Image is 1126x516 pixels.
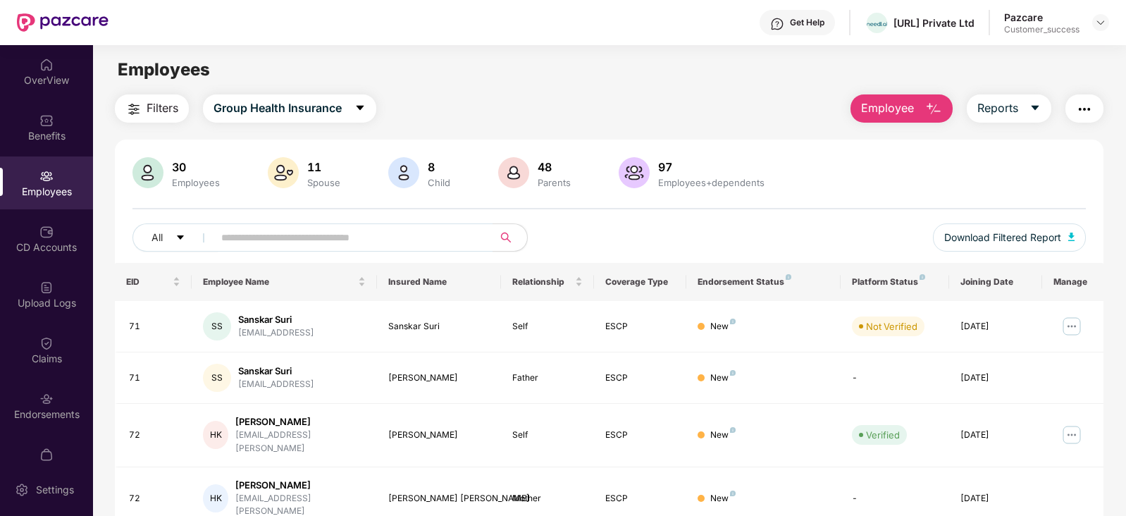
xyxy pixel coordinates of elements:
[1029,102,1041,115] span: caret-down
[852,276,938,288] div: Platform Status
[129,429,181,442] div: 72
[39,58,54,72] img: svg+xml;base64,PHN2ZyBpZD0iSG9tZSIgeG1sbnM9Imh0dHA6Ly93d3cudzMub3JnLzIwMDAvc3ZnIiB3aWR0aD0iMjAiIG...
[730,370,736,376] img: svg+xml;base64,PHN2ZyB4bWxucz0iaHR0cDovL3d3dy53My5vcmcvMjAwMC9zdmciIHdpZHRoPSI4IiBoZWlnaHQ9IjgiIH...
[39,392,54,406] img: svg+xml;base64,PHN2ZyBpZD0iRW5kb3JzZW1lbnRzIiB4bWxucz0iaHR0cDovL3d3dy53My5vcmcvMjAwMC9zdmciIHdpZH...
[710,320,736,333] div: New
[1060,424,1083,446] img: manageButton
[129,371,181,385] div: 71
[125,101,142,118] img: svg+xml;base64,PHN2ZyB4bWxucz0iaHR0cDovL3d3dy53My5vcmcvMjAwMC9zdmciIHdpZHRoPSIyNCIgaGVpZ2h0PSIyNC...
[268,157,299,188] img: svg+xml;base64,PHN2ZyB4bWxucz0iaHR0cDovL3d3dy53My5vcmcvMjAwMC9zdmciIHhtbG5zOnhsaW5rPSJodHRwOi8vd3...
[192,263,377,301] th: Employee Name
[129,320,181,333] div: 71
[790,17,824,28] div: Get Help
[977,99,1018,117] span: Reports
[730,427,736,433] img: svg+xml;base64,PHN2ZyB4bWxucz0iaHR0cDovL3d3dy53My5vcmcvMjAwMC9zdmciIHdpZHRoPSI4IiBoZWlnaHQ9IjgiIH...
[960,320,1031,333] div: [DATE]
[730,491,736,496] img: svg+xml;base64,PHN2ZyB4bWxucz0iaHR0cDovL3d3dy53My5vcmcvMjAwMC9zdmciIHdpZHRoPSI4IiBoZWlnaHQ9IjgiIH...
[960,371,1031,385] div: [DATE]
[933,223,1087,252] button: Download Filtered Report
[594,263,687,301] th: Coverage Type
[493,223,528,252] button: search
[493,232,520,243] span: search
[710,429,736,442] div: New
[132,157,163,188] img: svg+xml;base64,PHN2ZyB4bWxucz0iaHR0cDovL3d3dy53My5vcmcvMjAwMC9zdmciIHhtbG5zOnhsaW5rPSJodHRwOi8vd3...
[512,320,583,333] div: Self
[39,336,54,350] img: svg+xml;base64,PHN2ZyBpZD0iQ2xhaW0iIHhtbG5zPSJodHRwOi8vd3d3LnczLm9yZy8yMDAwL3N2ZyIgd2lkdGg9IjIwIi...
[605,371,676,385] div: ESCP
[841,352,949,404] td: -
[203,94,376,123] button: Group Health Insurancecaret-down
[698,276,829,288] div: Endorsement Status
[388,371,489,385] div: [PERSON_NAME]
[1068,233,1075,241] img: svg+xml;base64,PHN2ZyB4bWxucz0iaHR0cDovL3d3dy53My5vcmcvMjAwMC9zdmciIHhtbG5zOnhsaW5rPSJodHRwOi8vd3...
[1004,24,1079,35] div: Customer_success
[893,16,975,30] div: [URL] Private Ltd
[151,230,163,245] span: All
[169,177,223,188] div: Employees
[39,281,54,295] img: svg+xml;base64,PHN2ZyBpZD0iVXBsb2FkX0xvZ3MiIGRhdGEtbmFtZT0iVXBsb2FkIExvZ3MiIHhtbG5zPSJodHRwOi8vd3...
[238,378,314,391] div: [EMAIL_ADDRESS]
[535,160,574,174] div: 48
[498,157,529,188] img: svg+xml;base64,PHN2ZyB4bWxucz0iaHR0cDovL3d3dy53My5vcmcvMjAwMC9zdmciIHhtbG5zOnhsaW5rPSJodHRwOi8vd3...
[960,429,1031,442] div: [DATE]
[238,313,314,326] div: Sanskar Suri
[960,492,1031,505] div: [DATE]
[39,225,54,239] img: svg+xml;base64,PHN2ZyBpZD0iQ0RfQWNjb3VudHMiIGRhdGEtbmFtZT0iQ0QgQWNjb3VudHMiIHhtbG5zPSJodHRwOi8vd3...
[605,320,676,333] div: ESCP
[425,177,453,188] div: Child
[115,94,189,123] button: Filters
[1042,263,1104,301] th: Manage
[203,276,355,288] span: Employee Name
[304,177,343,188] div: Spouse
[238,364,314,378] div: Sanskar Suri
[1095,17,1106,28] img: svg+xml;base64,PHN2ZyBpZD0iRHJvcGRvd24tMzJ4MzIiIHhtbG5zPSJodHRwOi8vd3d3LnczLm9yZy8yMDAwL3N2ZyIgd2...
[235,429,366,455] div: [EMAIL_ADDRESS][PERSON_NAME]
[967,94,1051,123] button: Reportscaret-down
[861,99,914,117] span: Employee
[605,492,676,505] div: ESCP
[39,113,54,128] img: svg+xml;base64,PHN2ZyBpZD0iQmVuZWZpdHMiIHhtbG5zPSJodHRwOi8vd3d3LnczLm9yZy8yMDAwL3N2ZyIgd2lkdGg9Ij...
[786,274,791,280] img: svg+xml;base64,PHN2ZyB4bWxucz0iaHR0cDovL3d3dy53My5vcmcvMjAwMC9zdmciIHdpZHRoPSI4IiBoZWlnaHQ9IjgiIH...
[388,320,489,333] div: Sanskar Suri
[147,99,178,117] span: Filters
[866,319,917,333] div: Not Verified
[920,274,925,280] img: svg+xml;base64,PHN2ZyB4bWxucz0iaHR0cDovL3d3dy53My5vcmcvMjAwMC9zdmciIHdpZHRoPSI4IiBoZWlnaHQ9IjgiIH...
[655,160,767,174] div: 97
[126,276,171,288] span: EID
[388,157,419,188] img: svg+xml;base64,PHN2ZyB4bWxucz0iaHR0cDovL3d3dy53My5vcmcvMjAwMC9zdmciIHhtbG5zOnhsaW5rPSJodHRwOi8vd3...
[15,483,29,497] img: svg+xml;base64,PHN2ZyBpZD0iU2V0dGluZy0yMHgyMCIgeG1sbnM9Imh0dHA6Ly93d3cudzMub3JnLzIwMDAvc3ZnIiB3aW...
[710,371,736,385] div: New
[850,94,953,123] button: Employee
[944,230,1061,245] span: Download Filtered Report
[129,492,181,505] div: 72
[1060,315,1083,338] img: manageButton
[203,484,228,512] div: HK
[512,492,583,505] div: Mother
[354,102,366,115] span: caret-down
[619,157,650,188] img: svg+xml;base64,PHN2ZyB4bWxucz0iaHR0cDovL3d3dy53My5vcmcvMjAwMC9zdmciIHhtbG5zOnhsaW5rPSJodHRwOi8vd3...
[770,17,784,31] img: svg+xml;base64,PHN2ZyBpZD0iSGVscC0zMngzMiIgeG1sbnM9Imh0dHA6Ly93d3cudzMub3JnLzIwMDAvc3ZnIiB3aWR0aD...
[235,479,366,492] div: [PERSON_NAME]
[203,421,228,449] div: HK
[730,319,736,324] img: svg+xml;base64,PHN2ZyB4bWxucz0iaHR0cDovL3d3dy53My5vcmcvMjAwMC9zdmciIHdpZHRoPSI4IiBoZWlnaHQ9IjgiIH...
[425,160,453,174] div: 8
[39,169,54,183] img: svg+xml;base64,PHN2ZyBpZD0iRW1wbG95ZWVzIiB4bWxucz0iaHR0cDovL3d3dy53My5vcmcvMjAwMC9zdmciIHdpZHRoPS...
[39,448,54,462] img: svg+xml;base64,PHN2ZyBpZD0iTXlfT3JkZXJzIiBkYXRhLW5hbWU9Ik15IE9yZGVycyIgeG1sbnM9Imh0dHA6Ly93d3cudz...
[535,177,574,188] div: Parents
[235,415,366,429] div: [PERSON_NAME]
[949,263,1042,301] th: Joining Date
[605,429,676,442] div: ESCP
[388,429,489,442] div: [PERSON_NAME]
[866,428,900,442] div: Verified
[214,99,342,117] span: Group Health Insurance
[710,492,736,505] div: New
[512,371,583,385] div: Father
[1004,11,1079,24] div: Pazcare
[238,326,314,340] div: [EMAIL_ADDRESS]
[17,13,109,32] img: New Pazcare Logo
[377,263,500,301] th: Insured Name
[203,312,231,340] div: SS
[169,160,223,174] div: 30
[32,483,78,497] div: Settings
[655,177,767,188] div: Employees+dependents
